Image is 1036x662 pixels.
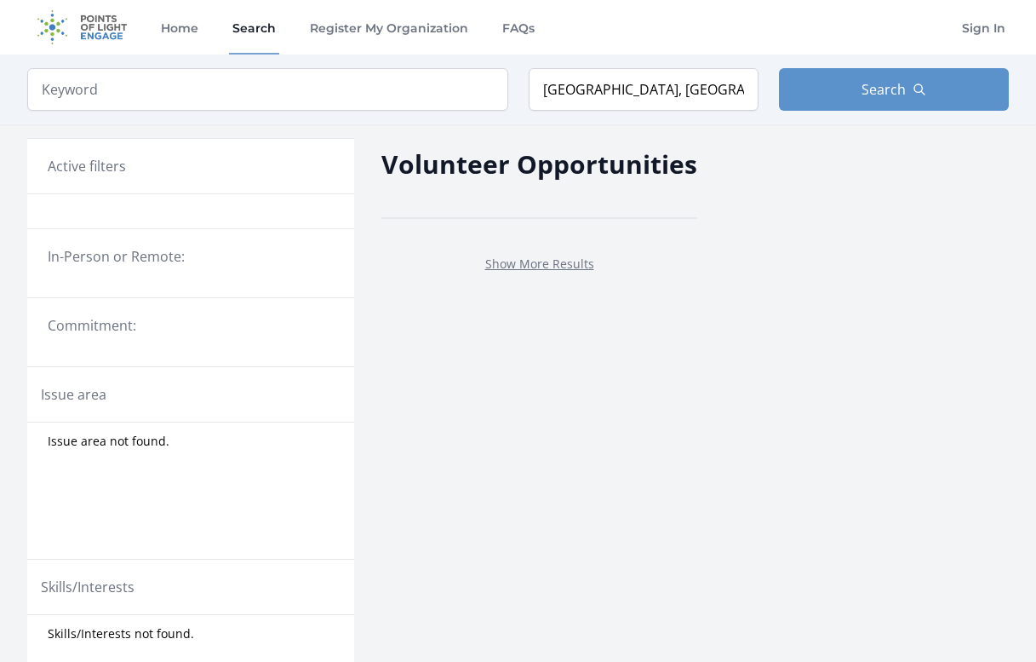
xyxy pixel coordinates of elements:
[48,625,194,642] span: Skills/Interests not found.
[381,145,697,183] h2: Volunteer Opportunities
[48,433,169,450] span: Issue area not found.
[861,79,906,100] span: Search
[48,246,334,267] legend: In-Person or Remote:
[27,68,508,111] input: Keyword
[48,315,334,336] legend: Commitment:
[41,577,135,597] legend: Skills/Interests
[48,156,126,176] h3: Active filters
[779,68,1009,111] button: Search
[529,68,758,111] input: Location
[485,256,594,272] a: Show More Results
[41,384,106,405] legend: Issue area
